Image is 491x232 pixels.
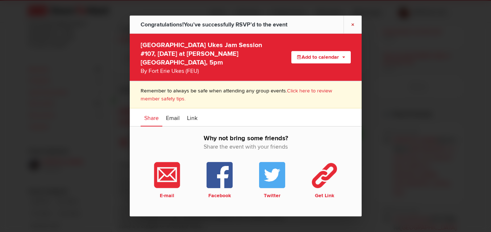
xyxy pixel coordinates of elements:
[344,16,362,33] a: ×
[144,115,159,122] span: Share
[247,192,297,199] b: Twitter
[162,108,183,127] a: Email
[141,16,287,34] div: You’ve successfully RSVP’d to the event
[141,67,267,75] div: By Fort Erie Ukes (FEU)
[183,108,201,127] a: Link
[141,39,267,75] div: [GEOGRAPHIC_DATA] Ukes Jam Session #107, [DATE] at [PERSON_NAME][GEOGRAPHIC_DATA], 5pm
[141,88,332,102] a: Click here to review member safety tips.
[187,115,197,122] span: Link
[291,51,351,63] button: Add to calendar
[193,162,246,199] a: Facebook
[142,192,192,199] b: E-mail
[141,108,162,127] a: Share
[298,162,351,199] a: Get Link
[141,142,351,151] span: Share the event with your friends
[166,115,180,122] span: Email
[141,21,184,28] span: Congratulations!
[246,162,298,199] a: Twitter
[141,87,351,103] p: Remember to always be safe when attending any group events.
[141,162,193,199] a: E-mail
[195,192,244,199] b: Facebook
[300,192,349,199] b: Get Link
[141,134,351,158] h2: Why not bring some friends?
